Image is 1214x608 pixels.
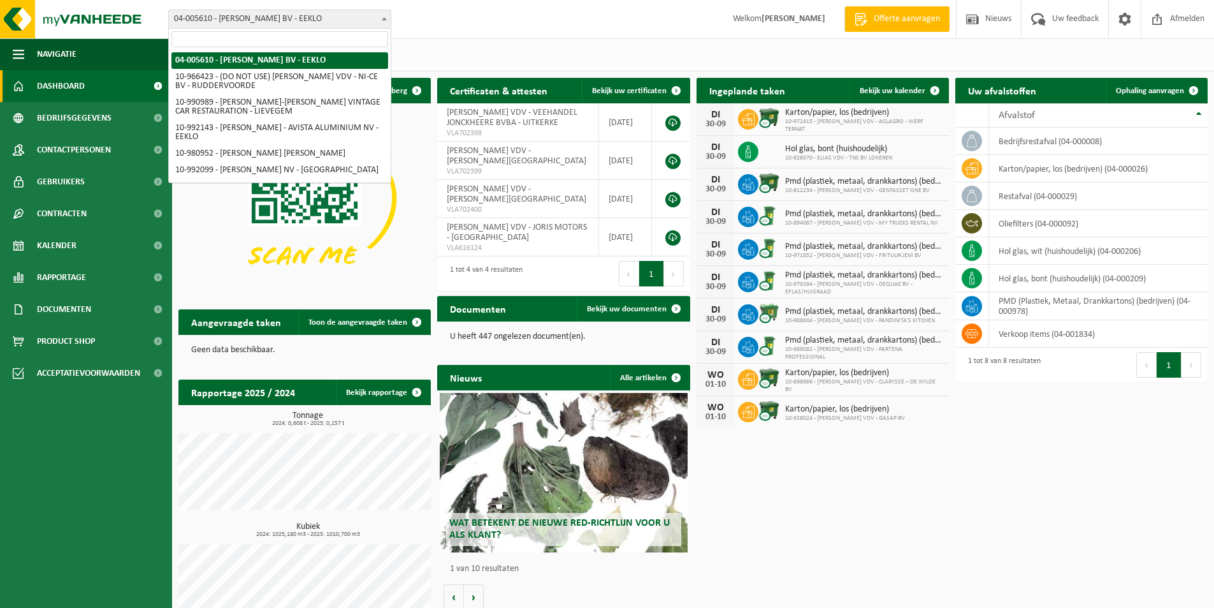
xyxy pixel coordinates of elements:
[989,210,1208,237] td: oliefilters (04-000092)
[703,207,728,218] div: DI
[592,87,667,95] span: Bekijk uw certificaten
[785,209,943,219] span: Pmd (plastiek, metaal, drankkartons) (bedrijven)
[447,167,588,177] span: VLA702399
[860,87,925,95] span: Bekijk uw kalender
[989,128,1208,155] td: bedrijfsrestafval (04-000008)
[762,14,825,24] strong: [PERSON_NAME]
[989,155,1208,182] td: karton/papier, los (bedrijven) (04-000026)
[577,296,689,322] a: Bekijk uw documenten
[619,261,639,286] button: Previous
[447,184,586,204] span: [PERSON_NAME] VDV - [PERSON_NAME][GEOGRAPHIC_DATA]
[599,142,653,180] td: [DATE]
[447,108,577,128] span: [PERSON_NAME] VDV - VEEHANDEL JONCKHEERE BVBA - UITKERKE
[703,152,728,161] div: 30-09
[758,302,780,324] img: WB-0770-CU
[1136,352,1157,378] button: Previous
[37,230,76,262] span: Kalender
[1116,87,1184,95] span: Ophaling aanvragen
[844,6,950,32] a: Offerte aanvragen
[168,10,391,29] span: 04-005610 - ELIAS VANDEVOORDE BV - EEKLO
[599,218,653,256] td: [DATE]
[171,162,388,179] li: 10-992099 - [PERSON_NAME] NV - [GEOGRAPHIC_DATA]
[37,134,111,166] span: Contactpersonen
[989,292,1208,320] td: PMD (Plastiek, Metaal, Drankkartons) (bedrijven) (04-000978)
[999,110,1035,121] span: Afvalstof
[785,177,943,187] span: Pmd (plastiek, metaal, drankkartons) (bedrijven)
[703,370,728,380] div: WO
[336,380,430,405] a: Bekijk rapportage
[37,70,85,102] span: Dashboard
[171,94,388,120] li: 10-990989 - [PERSON_NAME]-[PERSON_NAME] VINTAGE CAR RESTAURATION - LIEVEGEM
[185,420,431,427] span: 2024: 0,608 t - 2025: 0,257 t
[785,368,943,378] span: Karton/papier, los (bedrijven)
[785,187,943,195] span: 10-812234 - [PERSON_NAME] VDV - GENTASSET ONE BV
[785,144,892,154] span: Hol glas, bont (huishoudelijk)
[703,142,728,152] div: DI
[178,380,308,404] h2: Rapportage 2025 / 2024
[369,78,430,103] button: Verberg
[447,128,588,138] span: VLA702398
[437,296,519,321] h2: Documenten
[785,404,905,415] span: Karton/papier, los (bedrijven)
[703,175,728,185] div: DI
[758,335,780,357] img: WB-0240-CU
[639,261,664,286] button: 1
[1157,352,1181,378] button: 1
[37,293,91,325] span: Documenten
[703,250,728,259] div: 30-09
[785,415,905,422] span: 10-928024 - [PERSON_NAME] VDV - GASAP BV
[849,78,948,103] a: Bekijk uw kalender
[450,332,677,341] p: U heeft 447 ongelezen document(en).
[703,348,728,357] div: 30-09
[599,103,653,142] td: [DATE]
[37,102,112,134] span: Bedrijfsgegevens
[697,78,798,103] h2: Ingeplande taken
[785,307,943,317] span: Pmd (plastiek, metaal, drankkartons) (bedrijven)
[447,243,588,253] span: VLA616124
[171,52,388,69] li: 04-005610 - [PERSON_NAME] BV - EEKLO
[785,108,943,118] span: Karton/papier, los (bedrijven)
[178,103,431,293] img: Download de VHEPlus App
[703,272,728,283] div: DI
[703,283,728,292] div: 30-09
[703,110,728,120] div: DI
[1106,78,1206,103] a: Ophaling aanvragen
[785,336,943,346] span: Pmd (plastiek, metaal, drankkartons) (bedrijven)
[178,309,294,334] h2: Aangevraagde taken
[785,281,943,296] span: 10-979284 - [PERSON_NAME] VDV - DEQUAE BV - EFLAS/HUISRAAD
[785,252,943,260] span: 10-971852 - [PERSON_NAME] VDV - FRITUUR JEM BV
[171,120,388,145] li: 10-992143 - [PERSON_NAME] - AVISTA ALUMINIUM NV - EEKLO
[703,218,728,226] div: 30-09
[785,154,892,162] span: 10-926070 - ELIAS VDV - TNS BV LOKEREN
[171,69,388,94] li: 10-966423 - (DO NOT USE) [PERSON_NAME] VDV - NI-CE BV - RUDDERVOORDE
[703,315,728,324] div: 30-09
[185,531,431,538] span: 2024: 1025,180 m3 - 2025: 1010,700 m3
[444,260,523,288] div: 1 tot 4 van 4 resultaten
[758,270,780,292] img: WB-0240-CU
[962,351,1041,379] div: 1 tot 8 van 8 resultaten
[785,271,943,281] span: Pmd (plastiek, metaal, drankkartons) (bedrijven)
[379,87,407,95] span: Verberg
[582,78,689,103] a: Bekijk uw certificaten
[191,346,418,355] p: Geen data beschikbaar.
[703,337,728,348] div: DI
[989,237,1208,265] td: hol glas, wit (huishoudelijk) (04-000206)
[440,393,687,552] a: Wat betekent de nieuwe RED-richtlijn voor u als klant?
[989,182,1208,210] td: restafval (04-000029)
[587,305,667,313] span: Bekijk uw documenten
[37,166,85,198] span: Gebruikers
[185,412,431,427] h3: Tonnage
[703,185,728,194] div: 30-09
[785,118,943,133] span: 10-972415 - [PERSON_NAME] VDV - ACLAGRO - WERF TERNAT
[785,317,943,325] span: 10-988604 - [PERSON_NAME] VDV - PANDINITA'S KITCHEN
[703,305,728,315] div: DI
[37,198,87,230] span: Contracten
[169,10,391,28] span: 04-005610 - ELIAS VANDEVOORDE BV - EEKLO
[171,179,388,204] li: 10-993258 - [PERSON_NAME] - WERF WE2311 SATURNUS GENT - GENT
[437,78,560,103] h2: Certificaten & attesten
[785,242,943,252] span: Pmd (plastiek, metaal, drankkartons) (bedrijven)
[871,13,943,26] span: Offerte aanvragen
[37,38,76,70] span: Navigatie
[447,205,588,215] span: VLA702400
[758,400,780,422] img: WB-1100-CU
